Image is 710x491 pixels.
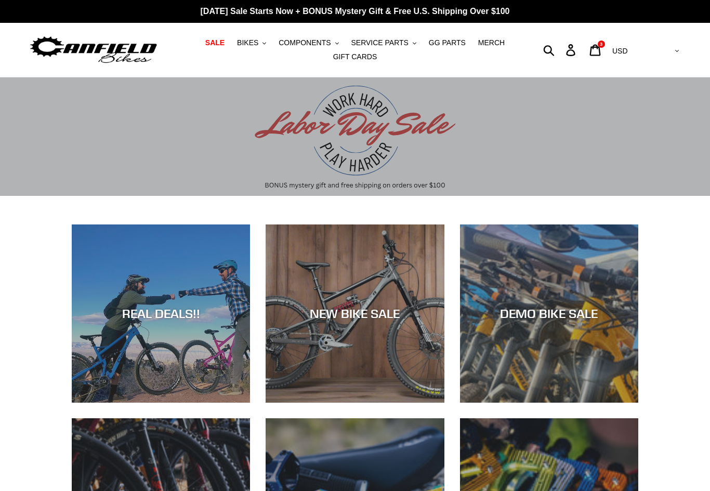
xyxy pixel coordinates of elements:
[333,52,377,61] span: GIFT CARDS
[237,38,258,47] span: BIKES
[279,38,331,47] span: COMPONENTS
[460,306,638,321] div: DEMO BIKE SALE
[205,38,225,47] span: SALE
[600,42,602,47] span: 3
[473,36,510,50] a: MERCH
[72,224,250,403] a: REAL DEALS!!
[266,306,444,321] div: NEW BIKE SALE
[232,36,271,50] button: BIKES
[478,38,505,47] span: MERCH
[346,36,421,50] button: SERVICE PARTS
[328,50,383,64] a: GIFT CARDS
[460,224,638,403] a: DEMO BIKE SALE
[266,224,444,403] a: NEW BIKE SALE
[424,36,471,50] a: GG PARTS
[351,38,408,47] span: SERVICE PARTS
[429,38,466,47] span: GG PARTS
[72,306,250,321] div: REAL DEALS!!
[273,36,344,50] button: COMPONENTS
[200,36,230,50] a: SALE
[584,39,608,61] a: 3
[29,34,159,67] img: Canfield Bikes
